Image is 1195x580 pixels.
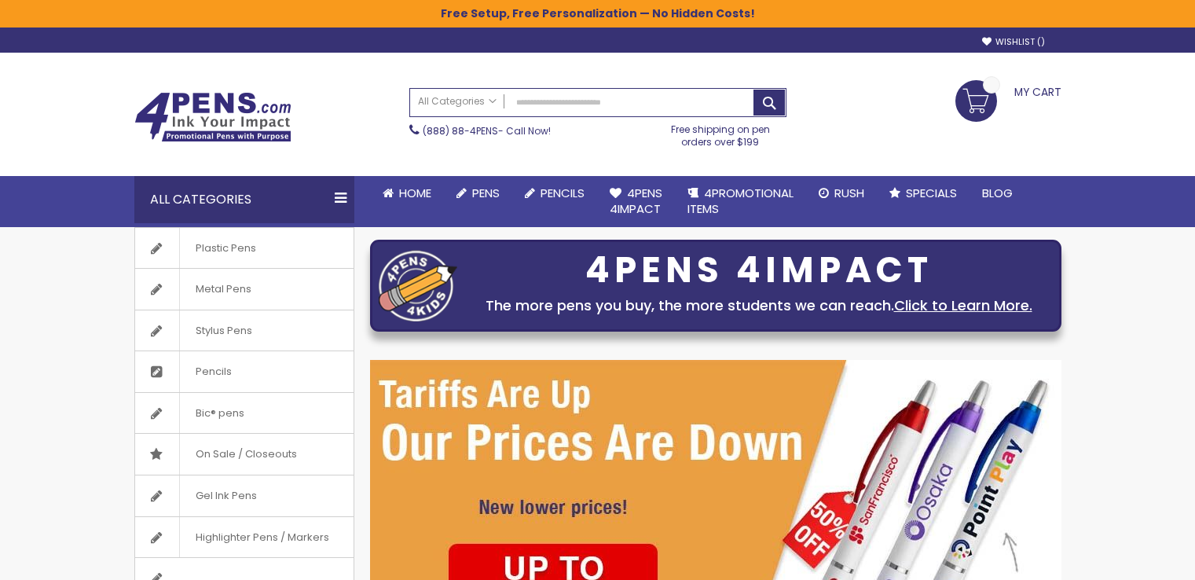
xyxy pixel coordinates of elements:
a: Pencils [135,351,354,392]
a: Pens [444,176,512,211]
a: 4PROMOTIONALITEMS [675,176,806,227]
div: Free shipping on pen orders over $199 [654,117,786,149]
span: Metal Pens [179,269,267,310]
span: All Categories [418,95,497,108]
div: 4PENS 4IMPACT [465,254,1053,287]
a: Bic® pens [135,393,354,434]
a: (888) 88-4PENS [423,124,498,138]
a: Wishlist [982,36,1045,48]
a: Pencils [512,176,597,211]
span: 4PROMOTIONAL ITEMS [687,185,794,217]
span: - Call Now! [423,124,551,138]
img: 4Pens Custom Pens and Promotional Products [134,92,291,142]
a: All Categories [410,89,504,115]
a: Rush [806,176,877,211]
a: Gel Ink Pens [135,475,354,516]
span: Pencils [179,351,247,392]
span: Gel Ink Pens [179,475,273,516]
span: Specials [906,185,957,201]
span: Blog [982,185,1013,201]
span: Highlighter Pens / Markers [179,517,345,558]
span: Rush [834,185,864,201]
a: Click to Learn More. [894,296,1032,315]
a: Plastic Pens [135,228,354,269]
div: The more pens you buy, the more students we can reach. [465,295,1053,317]
a: Highlighter Pens / Markers [135,517,354,558]
a: Home [370,176,444,211]
img: four_pen_logo.png [379,250,457,321]
div: All Categories [134,176,354,223]
a: On Sale / Closeouts [135,434,354,475]
a: Metal Pens [135,269,354,310]
a: Specials [877,176,970,211]
span: 4Pens 4impact [610,185,662,217]
span: Pens [472,185,500,201]
span: Stylus Pens [179,310,268,351]
span: Bic® pens [179,393,260,434]
span: Pencils [541,185,585,201]
span: Plastic Pens [179,228,272,269]
a: Blog [970,176,1025,211]
a: Stylus Pens [135,310,354,351]
span: Home [399,185,431,201]
span: On Sale / Closeouts [179,434,313,475]
a: 4Pens4impact [597,176,675,227]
